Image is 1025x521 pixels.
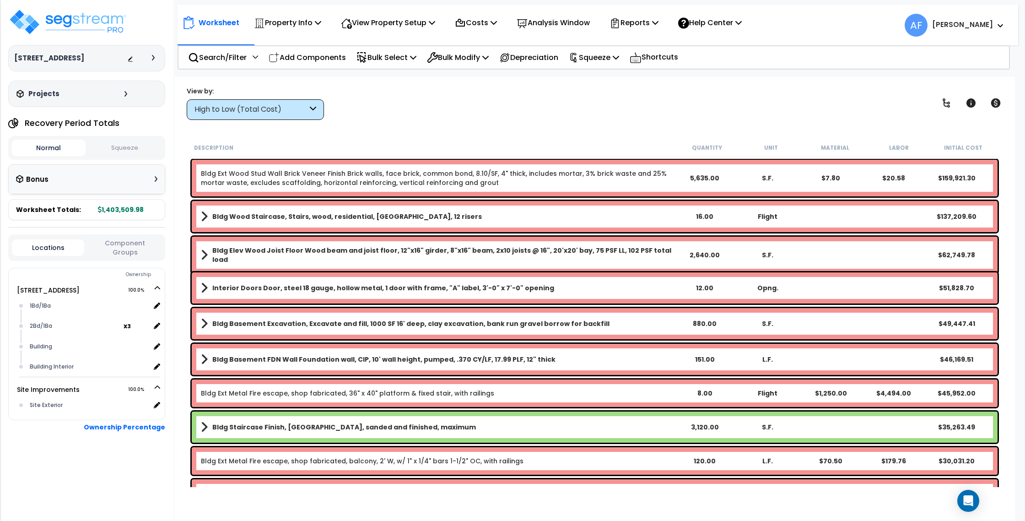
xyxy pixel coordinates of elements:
[957,490,979,512] div: Open Intercom Messenger
[187,87,324,96] div: View by:
[610,16,658,29] p: Reports
[127,323,131,330] small: 3
[821,144,849,152] small: Material
[736,423,799,432] div: S.F.
[194,104,307,115] div: High to Low (Total Cost)
[124,320,150,332] span: location multiplier
[201,456,523,466] a: Individual Item
[341,16,435,29] p: View Property Setup
[455,16,497,29] p: Costs
[427,51,489,64] p: Bulk Modify
[925,456,988,466] div: $30,031.20
[905,14,928,37] span: AF
[494,47,563,68] div: Depreciation
[692,144,722,152] small: Quantity
[27,269,165,280] div: Ownership
[499,51,558,64] p: Depreciation
[799,389,863,398] div: $1,250.00
[925,212,988,221] div: $137,209.60
[84,423,165,432] b: Ownership Percentage
[201,210,673,223] a: Assembly Title
[925,174,988,183] div: $159,921.30
[799,174,863,183] div: $7.80
[736,355,799,364] div: L.F.
[799,456,863,466] div: $70.50
[673,174,736,183] div: 5,635.00
[925,283,988,293] div: $51,828.70
[673,355,736,364] div: 151.00
[212,319,610,328] b: Bldg Basement Excavation, Excavate and fill, 1000 SF 16' deep, clay excavation, bank run gravel b...
[8,8,127,36] img: logo_pro_r.png
[925,250,988,260] div: $62,749.78
[736,389,799,398] div: Flight
[212,246,673,264] b: Bldg Elev Wood Joist Floor Wood beam and joist floor, 12"x16" girder, 8"x16" beam, 2x10 joists @ ...
[17,286,80,295] a: [STREET_ADDRESS] 100.0%
[201,282,673,294] a: Assembly Title
[736,212,799,221] div: Flight
[212,212,482,221] b: Bldg Wood Staircase, Stairs, wood, residential, [GEOGRAPHIC_DATA], 12 risers
[517,16,590,29] p: Analysis Window
[630,51,678,64] p: Shortcuts
[27,320,124,331] div: 2Bd/1Ba
[124,321,131,331] b: x
[12,239,84,256] button: Locations
[212,283,554,293] b: Interior Doors Door, steel 18 gauge, hollow metal, 1 door with frame, "A" label, 3'-0" x 7'-0" op...
[736,319,799,328] div: S.F.
[356,51,416,64] p: Bulk Select
[673,212,736,221] div: 16.00
[932,20,993,29] b: [PERSON_NAME]
[201,317,673,330] a: Assembly Title
[673,389,736,398] div: 8.00
[14,54,84,63] h3: [STREET_ADDRESS]
[128,384,152,395] span: 100.0%
[269,51,346,64] p: Add Components
[201,389,494,398] a: Individual Item
[212,355,556,364] b: Bldg Basement FDN Wall Foundation wall, CIP, 10' wall height, pumped, .370 CY/LF, 17.99 PLF, 12" ...
[27,361,150,372] div: Building Interior
[17,385,80,394] a: Site Improvements 100.0%
[16,205,81,214] span: Worksheet Totals:
[201,169,673,187] a: Individual Item
[201,246,673,264] a: Assembly Title
[27,400,150,411] div: Site Exterior
[862,389,925,398] div: $4,494.00
[673,283,736,293] div: 12.00
[925,355,988,364] div: $46,169.51
[673,250,736,260] div: 2,640.00
[254,16,321,29] p: Property Info
[89,238,161,257] button: Component Groups
[201,353,673,366] a: Assembly Title
[569,51,619,64] p: Squeeze
[925,423,988,432] div: $35,263.49
[736,250,799,260] div: S.F.
[678,16,742,29] p: Help Center
[12,140,86,156] button: Normal
[736,174,799,183] div: S.F.
[201,421,673,434] a: Assembly Title
[925,389,988,398] div: $45,952.00
[673,319,736,328] div: 880.00
[98,205,144,214] b: 1,403,509.98
[128,285,152,296] span: 100.0%
[28,89,59,98] h3: Projects
[27,300,150,311] div: 1Bd/1Ba
[673,423,736,432] div: 3,120.00
[25,119,119,128] h4: Recovery Period Totals
[188,51,247,64] p: Search/Filter
[27,341,150,352] div: Building
[736,283,799,293] div: Opng.
[625,46,683,69] div: Shortcuts
[925,319,988,328] div: $49,447.41
[26,176,49,184] h3: Bonus
[862,174,925,183] div: $20.58
[862,456,925,466] div: $179.76
[264,47,351,68] div: Add Components
[194,144,233,152] small: Description
[199,16,239,29] p: Worksheet
[88,140,162,156] button: Squeeze
[764,144,778,152] small: Unit
[212,423,476,432] b: Bldg Staircase Finish, [GEOGRAPHIC_DATA], sanded and finished, maximum
[889,144,909,152] small: Labor
[944,144,982,152] small: Initial Cost
[736,456,799,466] div: L.F.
